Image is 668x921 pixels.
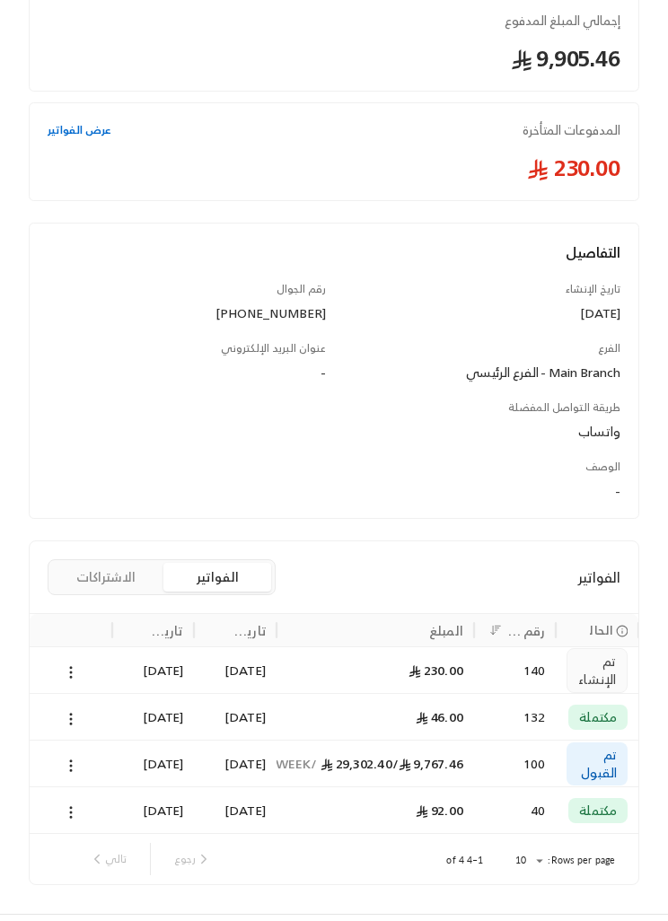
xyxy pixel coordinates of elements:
[205,695,266,741] div: [DATE]
[287,695,463,741] div: 46.00
[566,241,620,266] span: التفاصيل
[205,648,266,694] div: [DATE]
[29,103,639,202] a: المدفوعات المتأخرةعرض الفواتير230.00
[577,747,617,783] span: تم القبول
[429,620,463,643] div: المبلغ
[221,339,326,358] span: عنوان البريد الإلكتروني
[287,741,463,787] div: 29,302.40
[485,648,546,694] div: 140
[146,620,184,643] div: تاريخ التحديث
[523,122,620,140] span: المدفوعات المتأخرة
[585,458,620,477] span: الوصف
[228,620,266,643] div: تاريخ الإنشاء
[598,339,620,358] span: الفرع
[48,154,620,183] span: 230.00
[123,648,184,694] div: [DATE]
[287,648,463,694] div: 230.00
[48,13,620,31] span: إجمالي المبلغ المدفوع
[508,399,620,417] span: طريقة التواصل المفضلة
[485,741,546,787] div: 100
[508,620,546,643] div: رقم الفاتورة
[48,45,620,74] span: 9,905.46
[577,567,620,589] span: الفواتير
[205,741,266,787] div: [DATE]
[566,280,620,299] span: تاريخ الإنشاء
[123,788,184,834] div: [DATE]
[48,305,326,323] div: [PHONE_NUMBER]
[342,364,620,382] div: Main Branch - الفرع الرئيسي
[52,564,160,592] button: الاشتراكات
[392,753,463,776] span: 9,767.46 /
[287,788,463,834] div: 92.00
[446,855,483,868] p: 1–4 of 4
[163,564,271,592] button: الفواتير
[48,483,620,501] div: -
[48,123,111,139] a: عرض الفواتير
[123,695,184,741] div: [DATE]
[342,305,620,323] div: [DATE]
[578,653,616,689] span: تم الإنشاء
[48,364,326,382] div: -
[581,622,613,640] span: الحالة
[277,280,326,299] span: رقم الجوال
[505,851,548,873] div: 10
[578,421,620,443] span: واتساب
[123,741,184,787] div: [DATE]
[205,788,266,834] div: [DATE]
[485,788,546,834] div: 40
[579,709,617,727] span: مكتملة
[485,620,506,642] button: Sort
[579,803,617,820] span: مكتملة
[485,695,546,741] div: 132
[548,855,615,868] p: Rows per page:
